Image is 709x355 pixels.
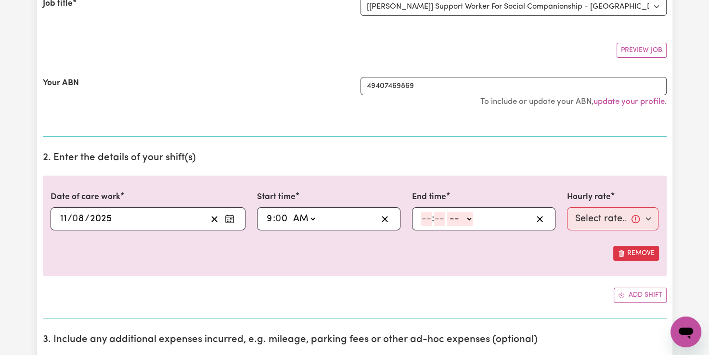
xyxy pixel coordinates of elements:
[434,212,445,226] input: --
[85,214,90,224] span: /
[614,288,667,303] button: Add another shift
[90,212,112,226] input: ----
[432,214,434,224] span: :
[222,212,237,226] button: Enter the date of care work
[275,214,281,224] span: 0
[480,98,667,106] small: To include or update your ABN, .
[266,212,273,226] input: --
[73,212,85,226] input: --
[43,77,79,89] label: Your ABN
[567,191,611,203] label: Hourly rate
[72,214,78,224] span: 0
[276,212,288,226] input: --
[412,191,446,203] label: End time
[670,317,701,347] iframe: Button to launch messaging window
[257,191,296,203] label: Start time
[43,334,667,346] h2: 3. Include any additional expenses incurred, e.g. mileage, parking fees or other ad-hoc expenses ...
[273,214,275,224] span: :
[60,212,67,226] input: --
[207,212,222,226] button: Clear date
[617,43,667,58] button: Preview Job
[43,152,667,164] h2: 2. Enter the details of your shift(s)
[613,246,659,261] button: Remove this shift
[593,98,665,106] a: update your profile
[421,212,432,226] input: --
[67,214,72,224] span: /
[51,191,120,203] label: Date of care work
